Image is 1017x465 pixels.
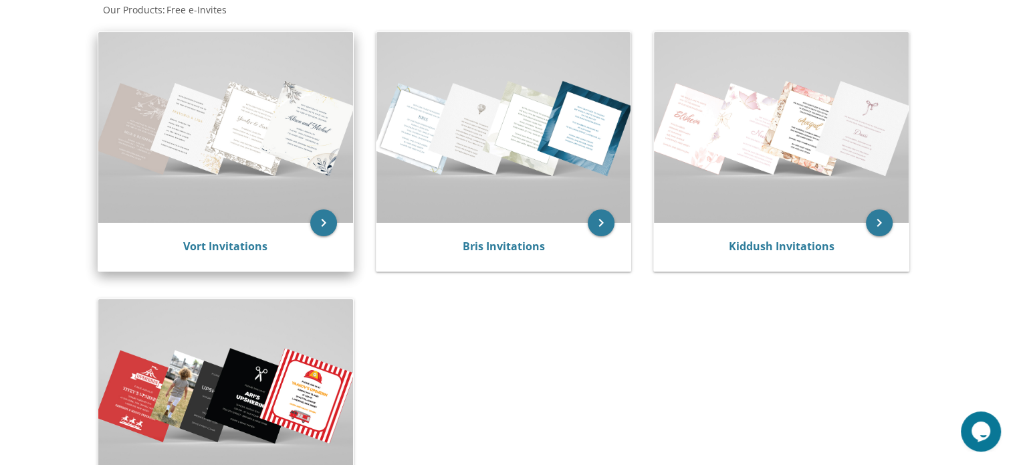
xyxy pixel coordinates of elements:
[166,3,227,16] span: Free e-Invites
[462,239,544,254] a: Bris Invitations
[310,209,337,236] a: keyboard_arrow_right
[654,32,909,223] img: Kiddush Invitations
[165,3,227,16] a: Free e-Invites
[92,3,509,17] div: :
[376,32,631,223] img: Bris Invitations
[183,239,267,254] a: Vort Invitations
[98,32,353,223] img: Vort Invitations
[588,209,614,236] a: keyboard_arrow_right
[866,209,893,236] a: keyboard_arrow_right
[961,411,1004,452] iframe: chat widget
[729,239,834,254] a: Kiddush Invitations
[102,3,162,16] a: Our Products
